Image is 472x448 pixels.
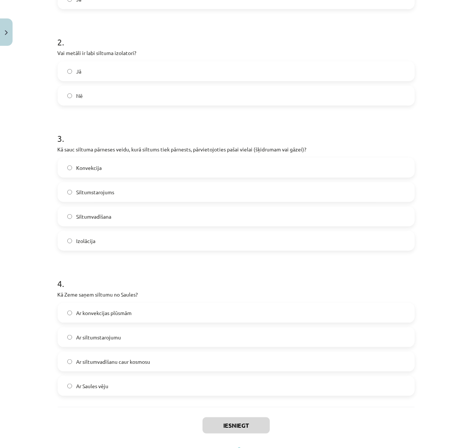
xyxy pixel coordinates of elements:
p: Vai metāli ir labi siltuma izolatori? [58,49,415,57]
h1: 4 . [58,266,415,288]
span: Izolācija [77,237,96,245]
input: Siltumstarojums [67,190,72,195]
span: Siltumvadīšana [77,213,112,220]
input: Nē [67,93,72,98]
h1: 2 . [58,24,415,47]
input: Izolācija [67,239,72,243]
img: icon-close-lesson-0947bae3869378f0d4975bcd49f059093ad1ed9edebbc8119c70593378902aed.svg [5,30,8,35]
input: Ar Saules vēju [67,384,72,389]
input: Jā [67,69,72,74]
span: Ar Saules vēju [77,382,109,390]
span: Jā [77,68,82,75]
input: Siltumvadīšana [67,214,72,219]
span: Nē [77,92,83,100]
input: Konvekcija [67,165,72,170]
span: Ar siltumstarojumu [77,334,121,341]
span: Siltumstarojums [77,188,115,196]
h1: 3 . [58,120,415,143]
input: Ar konvekcijas plūsmām [67,311,72,315]
span: Ar konvekcijas plūsmām [77,309,132,317]
p: Kā sauc siltuma pārneses veidu, kurā siltums tiek pārnests, pārvietojoties pašai vielai (šķidruma... [58,146,415,153]
p: Kā Zeme saņem siltumu no Saules? [58,291,415,298]
span: Konvekcija [77,164,102,172]
button: Iesniegt [203,417,270,434]
input: Ar siltumstarojumu [67,335,72,340]
input: Ar siltumvadīšanu caur kosmosu [67,359,72,364]
span: Ar siltumvadīšanu caur kosmosu [77,358,150,366]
